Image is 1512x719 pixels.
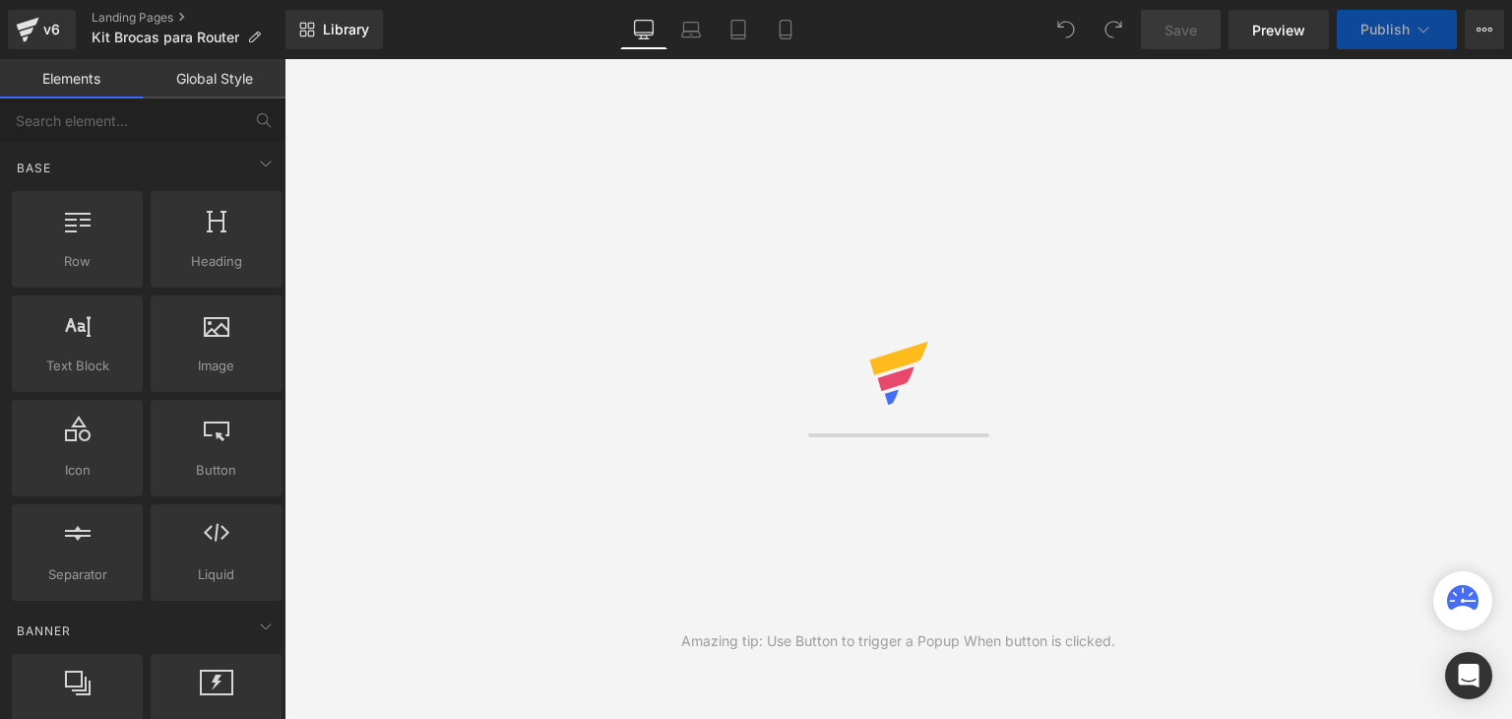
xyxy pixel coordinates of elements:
a: Desktop [620,10,667,49]
a: Mobile [762,10,809,49]
div: Amazing tip: Use Button to trigger a Popup When button is clicked. [681,630,1115,652]
a: v6 [8,10,76,49]
a: Preview [1228,10,1329,49]
button: Redo [1094,10,1133,49]
span: Kit Brocas para Router [92,30,239,45]
span: Library [323,21,369,38]
a: Laptop [667,10,715,49]
a: Global Style [143,59,285,98]
button: Publish [1337,10,1457,49]
span: Row [18,251,137,272]
span: Banner [15,621,73,640]
span: Liquid [157,564,276,585]
span: Icon [18,460,137,481]
a: Tablet [715,10,762,49]
div: v6 [39,17,64,42]
span: Separator [18,564,137,585]
span: Image [157,356,276,376]
button: More [1465,10,1504,49]
button: Undo [1046,10,1086,49]
div: Open Intercom Messenger [1445,652,1492,699]
span: Heading [157,251,276,272]
a: New Library [285,10,383,49]
span: Text Block [18,356,137,376]
span: Base [15,159,53,177]
a: Landing Pages [92,10,285,26]
span: Save [1165,20,1197,40]
span: Button [157,460,276,481]
span: Publish [1360,22,1410,37]
span: Preview [1252,20,1305,40]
